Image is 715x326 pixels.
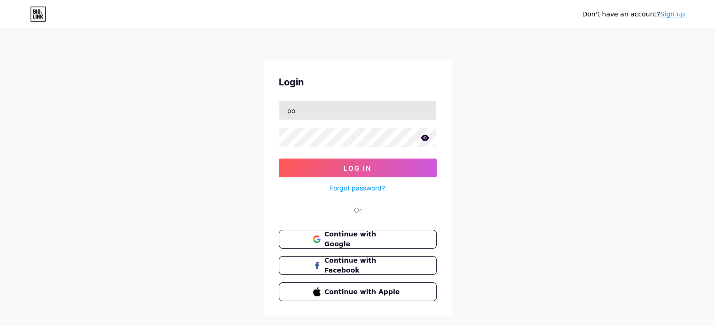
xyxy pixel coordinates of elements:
[582,9,685,19] div: Don't have an account?
[344,164,371,172] span: Log In
[354,205,361,215] div: Or
[324,229,402,249] span: Continue with Google
[279,75,437,89] div: Login
[279,101,436,120] input: Username
[279,282,437,301] button: Continue with Apple
[324,256,402,275] span: Continue with Facebook
[324,287,402,297] span: Continue with Apple
[279,159,437,177] button: Log In
[660,10,685,18] a: Sign up
[330,183,385,193] a: Forgot password?
[279,256,437,275] button: Continue with Facebook
[279,230,437,249] button: Continue with Google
